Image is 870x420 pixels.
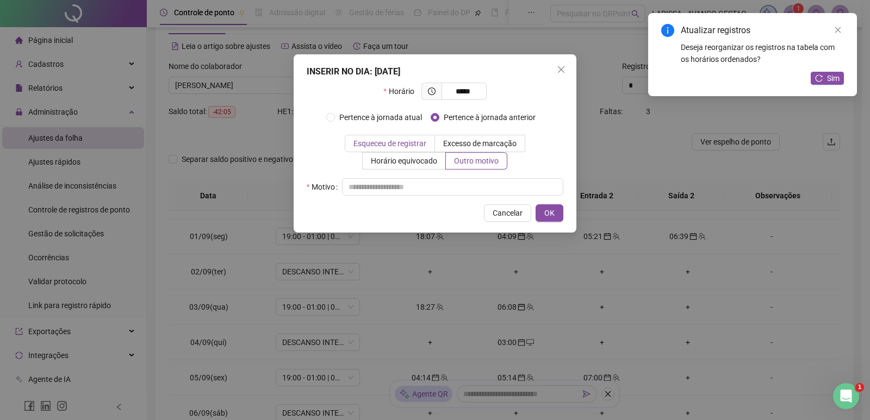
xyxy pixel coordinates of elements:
[833,383,859,409] iframe: Intercom live chat
[681,24,844,37] div: Atualizar registros
[811,72,844,85] button: Sim
[371,156,437,165] span: Horário equivocado
[454,156,499,165] span: Outro motivo
[834,26,842,34] span: close
[493,207,523,219] span: Cancelar
[544,207,555,219] span: OK
[383,83,421,100] label: Horário
[439,111,540,123] span: Pertence à jornada anterior
[307,178,342,196] label: Motivo
[353,139,426,148] span: Esqueceu de registrar
[335,111,426,123] span: Pertence à jornada atual
[484,204,531,222] button: Cancelar
[681,41,844,65] div: Deseja reorganizar os registros na tabela com os horários ordenados?
[307,65,563,78] div: INSERIR NO DIA : [DATE]
[443,139,517,148] span: Excesso de marcação
[827,72,840,84] span: Sim
[661,24,674,37] span: info-circle
[428,87,436,95] span: clock-circle
[855,383,864,392] span: 1
[552,61,570,78] button: Close
[536,204,563,222] button: OK
[815,74,823,82] span: reload
[557,65,565,74] span: close
[832,24,844,36] a: Close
